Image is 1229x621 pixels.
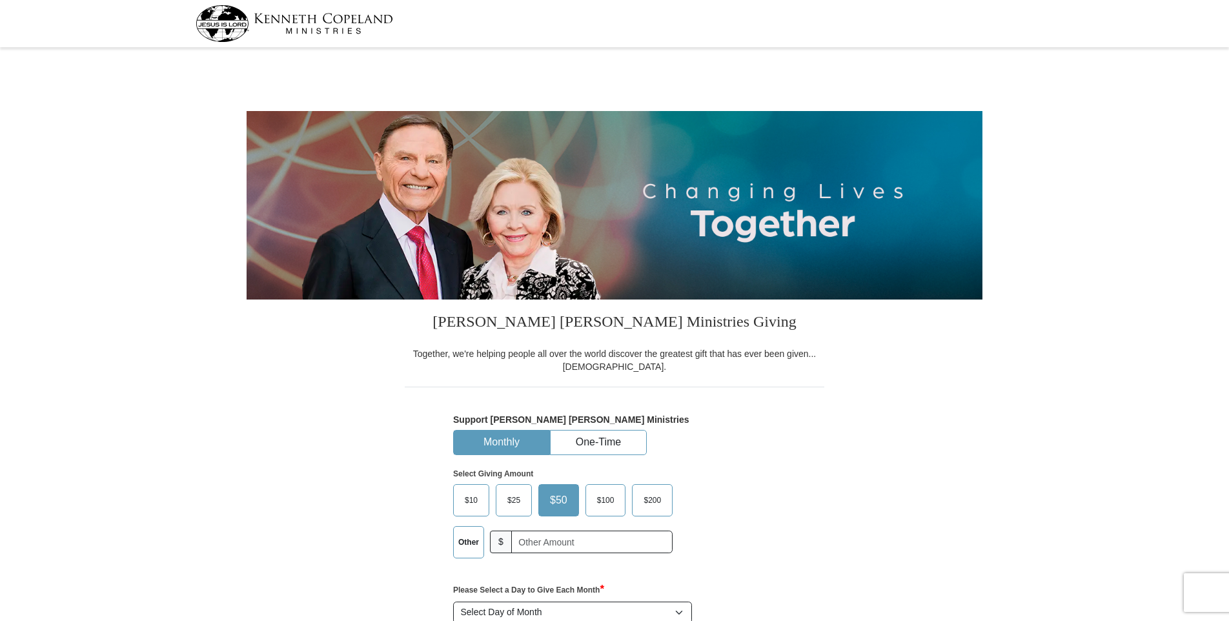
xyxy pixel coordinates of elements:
[454,527,483,558] label: Other
[637,491,667,510] span: $200
[405,347,824,373] div: Together, we're helping people all over the world discover the greatest gift that has ever been g...
[453,414,776,425] h5: Support [PERSON_NAME] [PERSON_NAME] Ministries
[591,491,621,510] span: $100
[501,491,527,510] span: $25
[196,5,393,42] img: kcm-header-logo.svg
[458,491,484,510] span: $10
[405,300,824,347] h3: [PERSON_NAME] [PERSON_NAME] Ministries Giving
[511,531,673,553] input: Other Amount
[543,491,574,510] span: $50
[551,431,646,454] button: One-Time
[490,531,512,553] span: $
[454,431,549,454] button: Monthly
[453,585,604,595] strong: Please Select a Day to Give Each Month
[453,469,533,478] strong: Select Giving Amount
